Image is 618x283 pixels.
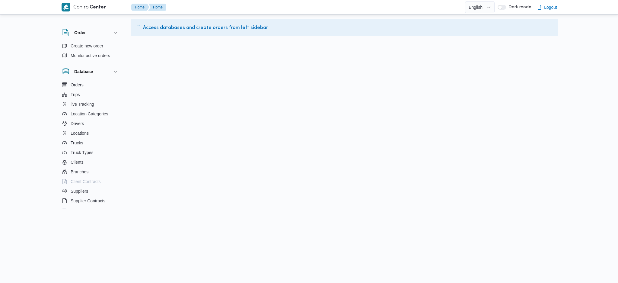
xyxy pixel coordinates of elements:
[71,42,103,50] span: Create new order
[143,24,268,31] span: Access databases and create orders from left sidebar
[71,110,108,117] span: Location Categories
[60,138,121,148] button: Trucks
[71,91,80,98] span: Trips
[57,80,124,211] div: Database
[544,4,557,11] span: Logout
[90,5,106,10] b: Center
[71,178,101,185] span: Client Contracts
[60,186,121,196] button: Suppliers
[60,51,121,60] button: Monitor active orders
[60,119,121,128] button: Drivers
[71,207,86,214] span: Devices
[71,168,88,175] span: Branches
[71,197,105,204] span: Supplier Contracts
[131,4,149,11] button: Home
[60,128,121,138] button: Locations
[74,29,86,36] h3: Order
[506,5,531,10] span: Dark mode
[71,149,93,156] span: Truck Types
[71,130,89,137] span: Locations
[71,120,84,127] span: Drivers
[60,148,121,157] button: Truck Types
[60,167,121,177] button: Branches
[60,109,121,119] button: Location Categories
[60,196,121,206] button: Supplier Contracts
[60,80,121,90] button: Orders
[60,41,121,51] button: Create new order
[71,188,88,195] span: Suppliers
[71,81,84,88] span: Orders
[60,90,121,99] button: Trips
[60,206,121,215] button: Devices
[534,1,559,13] button: Logout
[62,68,119,75] button: Database
[60,99,121,109] button: live Tracking
[57,41,124,63] div: Order
[60,157,121,167] button: Clients
[71,52,110,59] span: Monitor active orders
[148,4,166,11] button: Home
[60,177,121,186] button: Client Contracts
[71,159,84,166] span: Clients
[71,139,83,146] span: Trucks
[71,101,94,108] span: live Tracking
[62,3,70,11] img: X8yXhbKr1z7QwAAAABJRU5ErkJggg==
[62,29,119,36] button: Order
[74,68,93,75] h3: Database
